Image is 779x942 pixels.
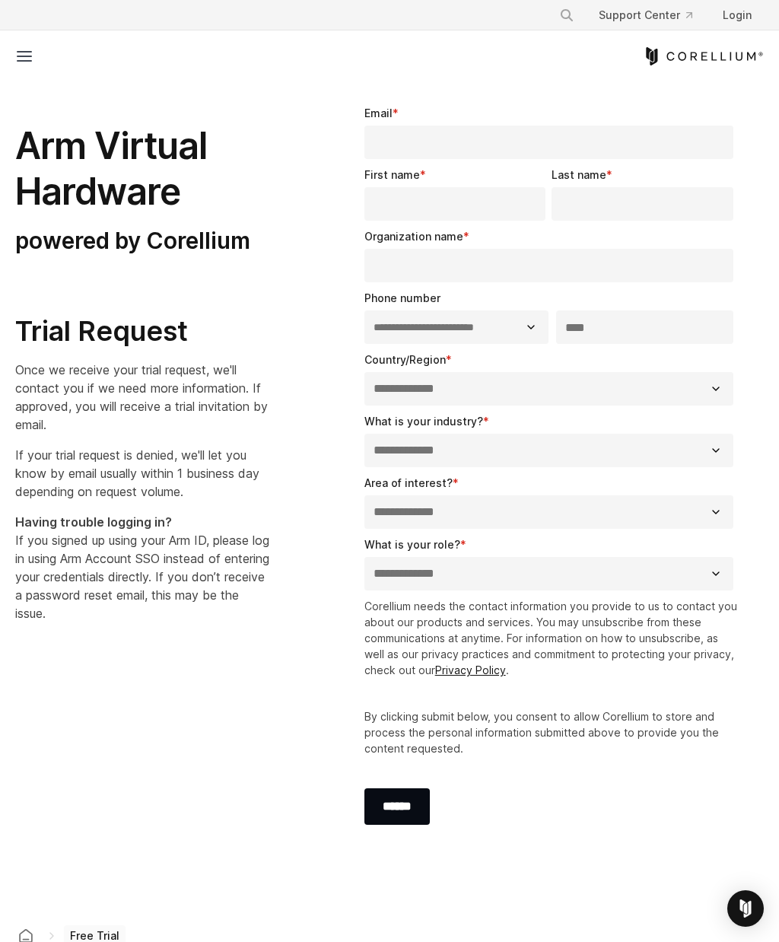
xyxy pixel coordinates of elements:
span: First name [364,168,420,181]
p: Corellium needs the contact information you provide to us to contact you about our products and s... [364,598,739,678]
span: Area of interest? [364,476,453,489]
button: Search [553,2,580,29]
div: Navigation Menu [547,2,764,29]
p: By clicking submit below, you consent to allow Corellium to store and process the personal inform... [364,708,739,756]
span: If your trial request is denied, we'll let you know by email usually within 1 business day depend... [15,447,259,499]
span: Email [364,107,393,119]
span: Organization name [364,230,463,243]
span: Phone number [364,291,440,304]
a: Corellium Home [643,47,764,65]
a: Privacy Policy [435,664,506,676]
span: Once we receive your trial request, we'll contact you if we need more information. If approved, y... [15,362,268,432]
div: Open Intercom Messenger [727,890,764,927]
span: What is your industry? [364,415,483,428]
h2: Trial Request [15,314,273,348]
a: Login [711,2,764,29]
span: Country/Region [364,353,446,366]
a: Support Center [587,2,704,29]
span: Last name [552,168,606,181]
span: What is your role? [364,538,460,551]
strong: Having trouble logging in? [15,514,172,530]
h3: powered by Corellium [15,227,273,256]
h1: Arm Virtual Hardware [15,123,273,215]
span: If you signed up using your Arm ID, please log in using Arm Account SSO instead of entering your ... [15,514,269,621]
